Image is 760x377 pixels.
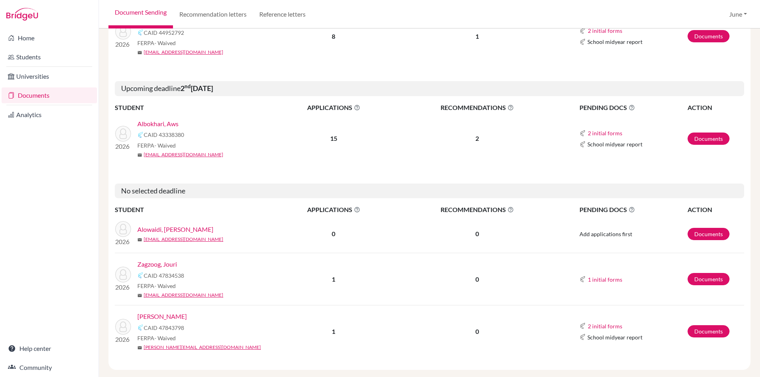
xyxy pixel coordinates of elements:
p: 0 [395,229,560,239]
span: PENDING DOCS [579,103,687,112]
span: CAID 47843798 [144,324,184,332]
img: Common App logo [579,39,586,45]
img: Common App logo [579,276,586,282]
span: mail [137,50,142,55]
span: FERPA [137,141,176,150]
img: Zagzoog, Dana [115,319,131,335]
img: Common App logo [579,28,586,34]
b: 0 [332,230,335,237]
b: 2 [DATE] [180,84,213,93]
span: CAID 43338380 [144,131,184,139]
img: Bridge-U [6,8,38,21]
img: Alowaidi, Yousef [115,221,131,237]
button: June [726,7,750,22]
th: STUDENT [115,102,273,113]
span: School midyear report [587,140,642,148]
p: 2 [395,134,560,143]
a: Alowaidi, [PERSON_NAME] [137,225,213,234]
th: STUDENT [115,205,273,215]
a: [PERSON_NAME][EMAIL_ADDRESS][DOMAIN_NAME] [144,344,261,351]
b: 15 [330,135,337,142]
span: School midyear report [587,333,642,341]
span: CAID 47834538 [144,271,184,280]
p: 2026 [115,237,131,246]
p: 0 [395,275,560,284]
span: - Waived [154,282,176,289]
span: RECOMMENDATIONS [395,103,560,112]
a: [PERSON_NAME] [137,312,187,321]
span: mail [137,237,142,242]
span: APPLICATIONS [274,103,394,112]
img: Common App logo [579,334,586,340]
a: [EMAIL_ADDRESS][DOMAIN_NAME] [144,236,223,243]
span: CAID 44952792 [144,28,184,37]
img: Zagzoog, Jouri [115,267,131,282]
a: Documents [688,273,730,285]
th: ACTION [687,102,744,113]
span: PENDING DOCS [579,205,687,214]
img: Common App logo [137,272,144,278]
p: 2026 [115,142,131,151]
img: Alalshi, Ziyad [115,24,131,40]
img: Common App logo [579,130,586,136]
img: Common App logo [137,324,144,331]
a: Community [2,360,97,375]
p: 2026 [115,282,131,292]
h5: Upcoming deadline [115,81,744,96]
span: FERPA [137,334,176,342]
a: [EMAIL_ADDRESS][DOMAIN_NAME] [144,49,223,56]
img: Common App logo [137,29,144,36]
button: 2 initial forms [587,26,623,35]
a: Documents [688,228,730,240]
button: 2 initial forms [587,129,623,138]
a: Home [2,30,97,46]
span: mail [137,153,142,157]
th: ACTION [687,205,744,215]
a: Help center [2,341,97,356]
a: Students [2,49,97,65]
span: APPLICATIONS [274,205,394,214]
h5: No selected deadline [115,184,744,199]
img: Albokhari, Aws [115,126,131,142]
img: Common App logo [579,323,586,329]
b: 1 [332,328,335,335]
span: mail [137,293,142,298]
p: 1 [395,32,560,41]
b: 8 [332,32,335,40]
img: Common App logo [579,141,586,148]
a: [EMAIL_ADDRESS][DOMAIN_NAME] [144,151,223,158]
span: FERPA [137,282,176,290]
a: Documents [688,30,730,42]
span: - Waived [154,40,176,46]
img: Common App logo [137,132,144,138]
p: 2026 [115,40,131,49]
sup: nd [184,83,191,89]
a: Documents [688,133,730,145]
p: 0 [395,327,560,336]
a: Zagzoog, Jouri [137,260,177,269]
span: Add applications first [579,231,632,237]
a: [EMAIL_ADDRESS][DOMAIN_NAME] [144,292,223,299]
a: Documents [2,87,97,103]
p: 2026 [115,335,131,344]
button: 2 initial forms [587,322,623,331]
span: School midyear report [587,38,642,46]
span: - Waived [154,142,176,149]
a: Analytics [2,107,97,123]
span: - Waived [154,335,176,341]
a: Albokhari, Aws [137,119,179,129]
a: Universities [2,68,97,84]
span: RECOMMENDATIONS [395,205,560,214]
span: mail [137,345,142,350]
a: Documents [688,325,730,337]
b: 1 [332,275,335,283]
span: FERPA [137,39,176,47]
button: 1 initial forms [587,275,623,284]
